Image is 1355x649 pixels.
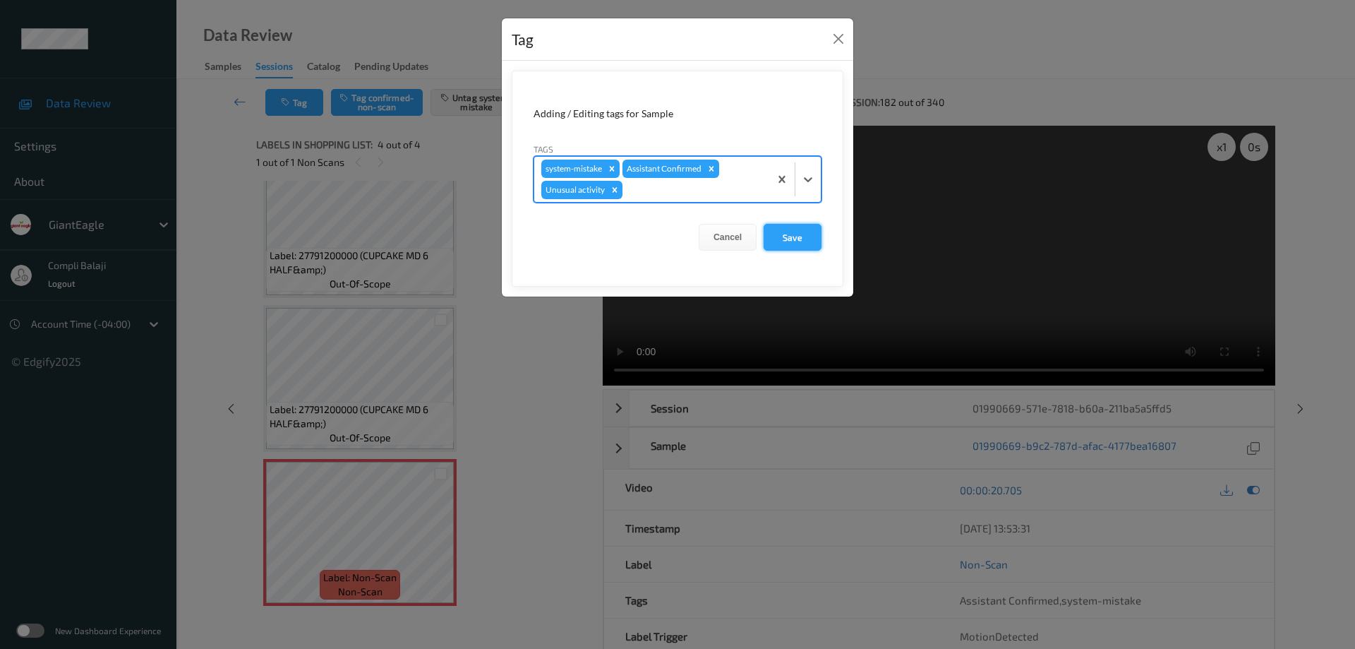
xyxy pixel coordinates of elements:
[764,224,821,251] button: Save
[699,224,757,251] button: Cancel
[541,181,607,199] div: Unusual activity
[829,29,848,49] button: Close
[604,160,620,178] div: Remove system-mistake
[704,160,719,178] div: Remove Assistant Confirmed
[534,143,553,155] label: Tags
[622,160,704,178] div: Assistant Confirmed
[534,107,821,121] div: Adding / Editing tags for Sample
[607,181,622,199] div: Remove Unusual activity
[541,160,604,178] div: system-mistake
[512,28,534,51] div: Tag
